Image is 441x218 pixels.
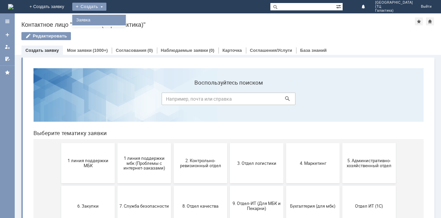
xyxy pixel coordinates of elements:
[258,166,312,206] button: Это соглашение не активно!
[223,48,242,53] a: Карточка
[25,48,59,53] a: Создать заявку
[2,41,13,52] a: Мои заявки
[89,166,143,206] button: Отдел-ИТ (Офис)
[35,181,85,191] span: Отдел-ИТ (Битрикс24 и CRM)
[316,140,366,145] span: Отдел ИТ (1С)
[258,123,312,163] button: Бухгалтерия (для мбк)
[21,21,415,28] div: Контактное лицо "Смоленск (ТЦ Галактика)"
[33,123,87,163] button: 6. Закупки
[148,140,197,145] span: 8. Отдел качества
[204,183,253,188] span: Франчайзинг
[375,5,413,9] span: (ТЦ
[72,3,106,11] div: Создать
[8,4,13,9] a: Перейти на домашнюю страницу
[74,16,124,24] a: Заявка
[35,95,85,105] span: 1 линия поддержки МБК
[91,183,141,188] span: Отдел-ИТ (Офис)
[2,29,13,40] a: Создать заявку
[258,80,312,120] button: 4. Маркетинг
[2,53,13,64] a: Мои согласования
[314,166,368,206] button: [PERSON_NAME]. Услуги ИТ для МБК (оформляет L1)
[161,48,208,53] a: Наблюдаемые заявки
[314,123,368,163] button: Отдел ИТ (1С)
[89,123,143,163] button: 7. Служба безопасности
[204,98,253,103] span: 3. Отдел логистики
[148,95,197,105] span: 2. Контрольно-ревизионный отдел
[426,17,434,25] div: Сделать домашней страницей
[415,17,423,25] div: Добавить в избранное
[148,183,197,188] span: Финансовый отдел
[375,1,413,5] span: [GEOGRAPHIC_DATA]
[375,9,413,13] span: Галактика)
[67,48,92,53] a: Мои заявки
[89,80,143,120] button: 1 линия поддержки мбк (Проблемы с интернет-заказами)
[91,93,141,108] span: 1 линия поддержки мбк (Проблемы с интернет-заказами)
[300,48,327,53] a: База знаний
[202,166,255,206] button: Франчайзинг
[146,123,199,163] button: 8. Отдел качества
[134,16,267,23] label: Воспользуйтесь поиском
[260,181,310,191] span: Это соглашение не активно!
[260,98,310,103] span: 4. Маркетинг
[33,80,87,120] button: 1 линия поддержки МБК
[209,48,214,53] div: (0)
[250,48,292,53] a: Соглашения/Услуги
[204,138,253,148] span: 9. Отдел-ИТ (Для МБК и Пекарни)
[336,3,343,9] span: Расширенный поиск
[316,178,366,193] span: [PERSON_NAME]. Услуги ИТ для МБК (оформляет L1)
[146,166,199,206] button: Финансовый отдел
[202,80,255,120] button: 3. Отдел логистики
[202,123,255,163] button: 9. Отдел-ИТ (Для МБК и Пекарни)
[116,48,147,53] a: Согласования
[146,80,199,120] button: 2. Контрольно-ревизионный отдел
[93,48,108,53] div: (1000+)
[33,166,87,206] button: Отдел-ИТ (Битрикс24 и CRM)
[260,140,310,145] span: Бухгалтерия (для мбк)
[316,95,366,105] span: 5. Административно-хозяйственный отдел
[91,140,141,145] span: 7. Служба безопасности
[314,80,368,120] button: 5. Административно-хозяйственный отдел
[148,48,153,53] div: (0)
[8,4,13,9] img: logo
[35,140,85,145] span: 6. Закупки
[134,30,267,42] input: Например, почта или справка
[5,67,395,74] header: Выберите тематику заявки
